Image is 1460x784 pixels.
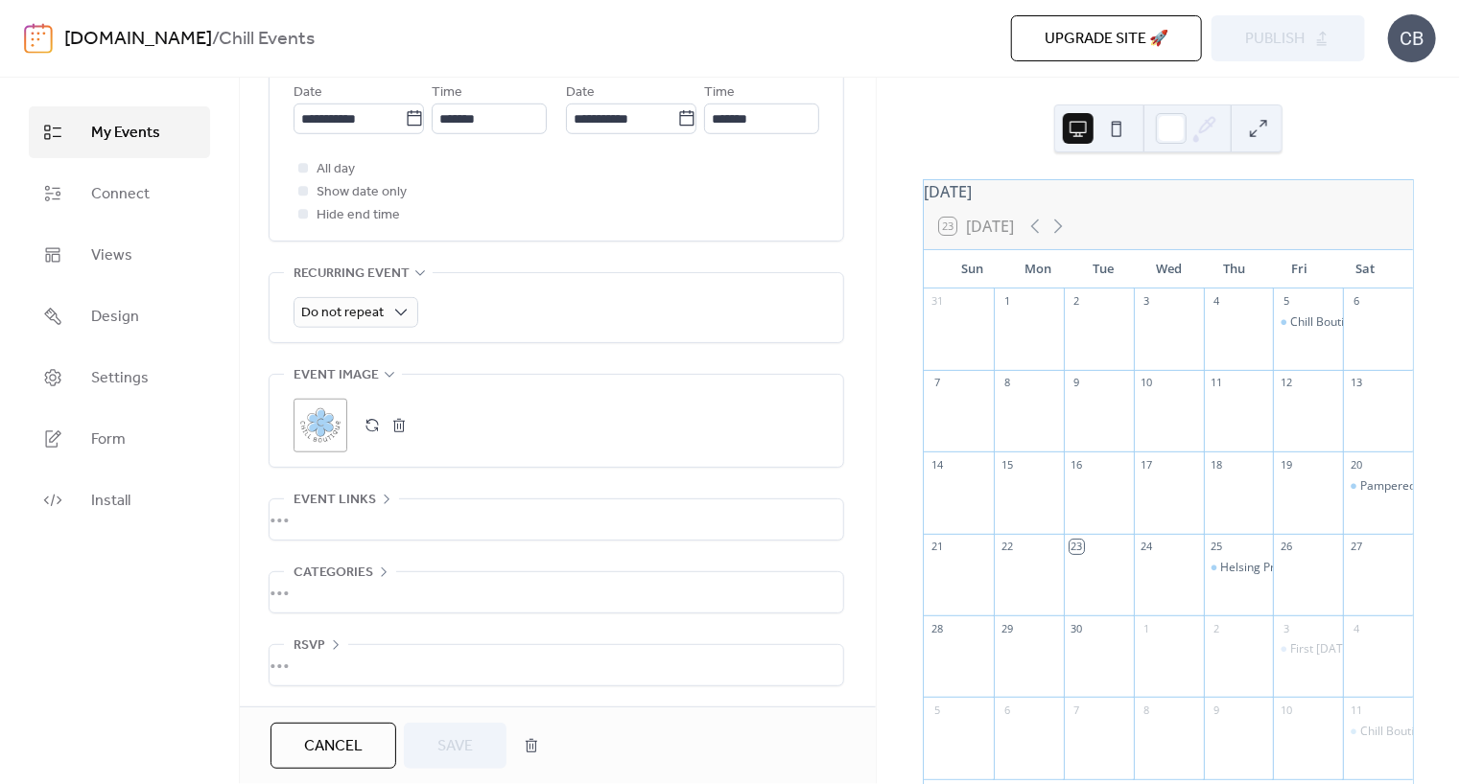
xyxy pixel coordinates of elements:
[294,81,322,104] span: Date
[1140,540,1154,554] div: 24
[294,634,325,657] span: RSVP
[704,81,735,104] span: Time
[1070,621,1084,635] div: 30
[930,376,944,390] div: 7
[1070,376,1084,390] div: 9
[1210,703,1224,717] div: 9
[1004,250,1070,288] div: Mon
[930,621,944,635] div: 28
[930,457,944,472] div: 14
[91,244,132,267] span: Views
[270,499,843,540] div: •••
[930,703,944,717] div: 5
[1140,376,1154,390] div: 10
[1000,457,1014,472] div: 15
[304,735,363,758] span: Cancel
[317,204,400,227] span: Hide end time
[1140,703,1154,717] div: 8
[91,306,139,329] span: Design
[1343,724,1413,740] div: Chill Boutique @ Fountain Hills Day
[1279,621,1293,635] div: 3
[1011,15,1202,61] button: Upgrade site 🚀
[294,562,373,585] span: Categories
[1279,540,1293,554] div: 26
[1000,703,1014,717] div: 6
[1136,250,1201,288] div: Wed
[294,263,410,286] span: Recurring event
[1201,250,1266,288] div: Thu
[1210,376,1224,390] div: 11
[1070,703,1084,717] div: 7
[1140,294,1154,309] div: 3
[270,572,843,612] div: •••
[294,364,379,387] span: Event image
[1071,250,1136,288] div: Tue
[1349,621,1363,635] div: 4
[29,474,210,526] a: Install
[432,81,462,104] span: Time
[270,645,843,685] div: •••
[91,122,160,145] span: My Events
[91,183,150,206] span: Connect
[1279,376,1293,390] div: 12
[1279,457,1293,472] div: 19
[1210,621,1224,635] div: 2
[29,168,210,219] a: Connect
[24,23,53,54] img: logo
[212,21,219,58] b: /
[1349,457,1363,472] div: 20
[1349,703,1363,717] div: 11
[1210,540,1224,554] div: 25
[924,180,1413,203] div: [DATE]
[1140,457,1154,472] div: 17
[1140,621,1154,635] div: 1
[1266,250,1331,288] div: Fri
[219,21,315,58] b: Chill Events
[930,294,944,309] div: 31
[1220,560,1394,576] div: Helsing Private Sip N Shop Event
[1000,621,1014,635] div: 29
[1000,540,1014,554] div: 22
[301,300,384,326] span: Do not repeat
[566,81,595,104] span: Date
[294,399,347,452] div: ;
[29,352,210,404] a: Settings
[1204,560,1274,576] div: Helsing Private Sip N Shop Event
[91,367,149,390] span: Settings
[271,723,396,769] button: Cancel
[1210,294,1224,309] div: 4
[1349,540,1363,554] div: 27
[1273,641,1343,657] div: First Friday Sip & Shop: 70s Disco Night
[1273,314,1343,331] div: Chill Boutique Sip & Shop 80's Party
[1349,294,1363,309] div: 6
[1279,703,1293,717] div: 10
[91,428,126,451] span: Form
[1070,294,1084,309] div: 2
[1045,28,1168,51] span: Upgrade site 🚀
[939,250,1004,288] div: Sun
[64,21,212,58] a: [DOMAIN_NAME]
[1000,294,1014,309] div: 1
[29,229,210,281] a: Views
[1349,376,1363,390] div: 13
[1388,14,1436,62] div: CB
[317,181,407,204] span: Show date only
[29,290,210,342] a: Design
[91,490,130,513] span: Install
[1000,376,1014,390] div: 8
[930,540,944,554] div: 21
[1332,250,1398,288] div: Sat
[1279,294,1293,309] div: 5
[317,158,355,181] span: All day
[1210,457,1224,472] div: 18
[1070,457,1084,472] div: 16
[1070,540,1084,554] div: 23
[29,413,210,465] a: Form
[1343,478,1413,495] div: Pampered Chef Fall Products Pop-Up
[29,106,210,158] a: My Events
[294,489,376,512] span: Event links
